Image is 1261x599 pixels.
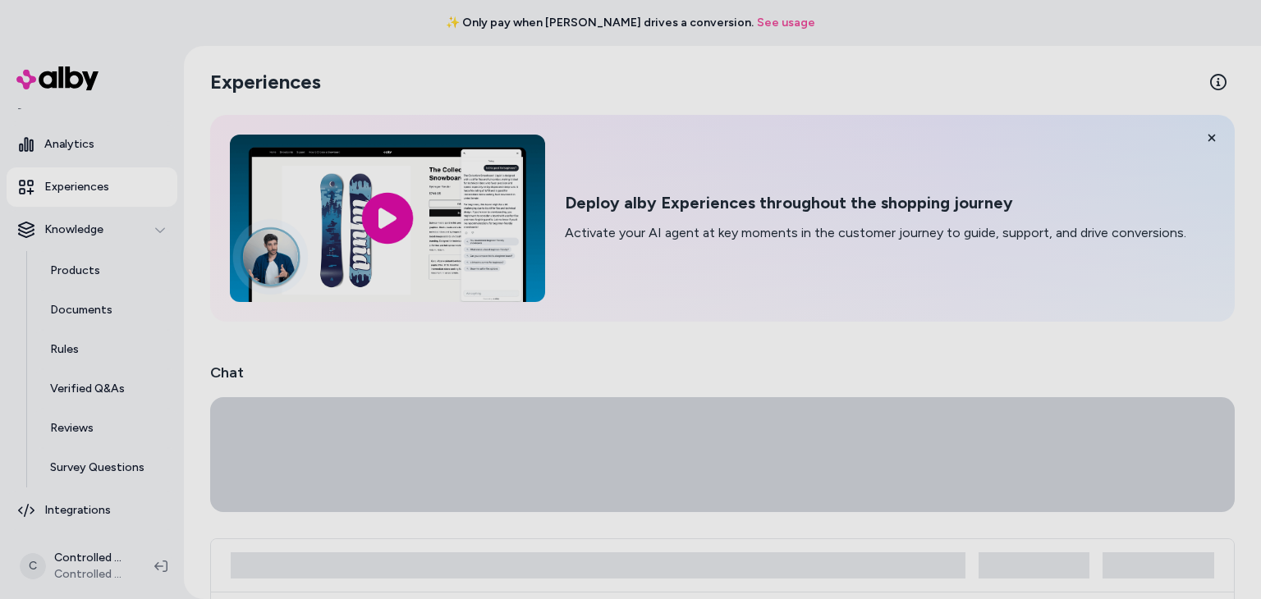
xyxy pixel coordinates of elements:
a: Analytics [7,125,177,164]
a: Rules [34,330,177,369]
h2: Deploy alby Experiences throughout the shopping journey [565,193,1186,213]
p: Reviews [50,420,94,437]
span: Controlled Chaos [54,566,128,583]
h2: Chat [210,361,1235,384]
a: Integrations [7,491,177,530]
a: Documents [34,290,177,330]
p: Integrations [44,502,111,519]
p: Knowledge [44,222,103,238]
a: Reviews [34,409,177,448]
p: Controlled Chaos Shopify [54,550,128,566]
a: Experiences [7,167,177,207]
a: Products [34,251,177,290]
p: Documents [50,302,112,318]
a: Survey Questions [34,448,177,487]
p: Products [50,263,100,279]
button: CControlled Chaos ShopifyControlled Chaos [10,540,141,592]
p: Survey Questions [50,460,144,476]
a: Verified Q&As [34,369,177,409]
img: alby Logo [16,66,99,90]
p: Rules [50,341,79,358]
h2: Experiences [210,69,321,95]
span: ✨ Only pay when [PERSON_NAME] drives a conversion. [446,15,754,31]
button: Knowledge [7,210,177,249]
p: Experiences [44,179,109,195]
p: Analytics [44,136,94,153]
p: Verified Q&As [50,381,125,397]
span: C [20,553,46,579]
p: Activate your AI agent at key moments in the customer journey to guide, support, and drive conver... [565,223,1186,243]
a: See usage [757,15,815,31]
